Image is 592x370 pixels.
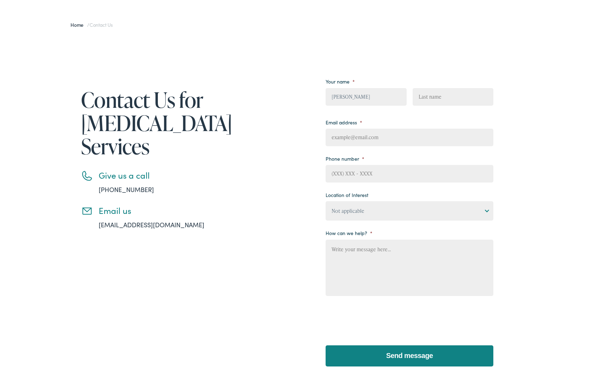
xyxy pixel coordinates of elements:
input: First name [326,88,406,106]
label: Location of Interest [326,192,368,198]
h3: Give us a call [99,170,226,180]
input: Last name [413,88,493,106]
h3: Email us [99,205,226,216]
a: Home [70,21,87,28]
a: [PHONE_NUMBER] [99,185,154,194]
label: Your name [326,78,355,85]
a: [EMAIL_ADDRESS][DOMAIN_NAME] [99,220,204,229]
label: Email address [326,119,362,125]
input: example@email.com [326,129,493,146]
label: Phone number [326,155,364,162]
span: Contact Us [90,21,113,28]
span: / [70,21,113,28]
label: How can we help? [326,230,372,236]
input: Send message [326,345,493,366]
iframe: reCAPTCHA [326,305,433,333]
input: (XXX) XXX - XXXX [326,165,493,183]
h1: Contact Us for [MEDICAL_DATA] Services [81,88,226,158]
